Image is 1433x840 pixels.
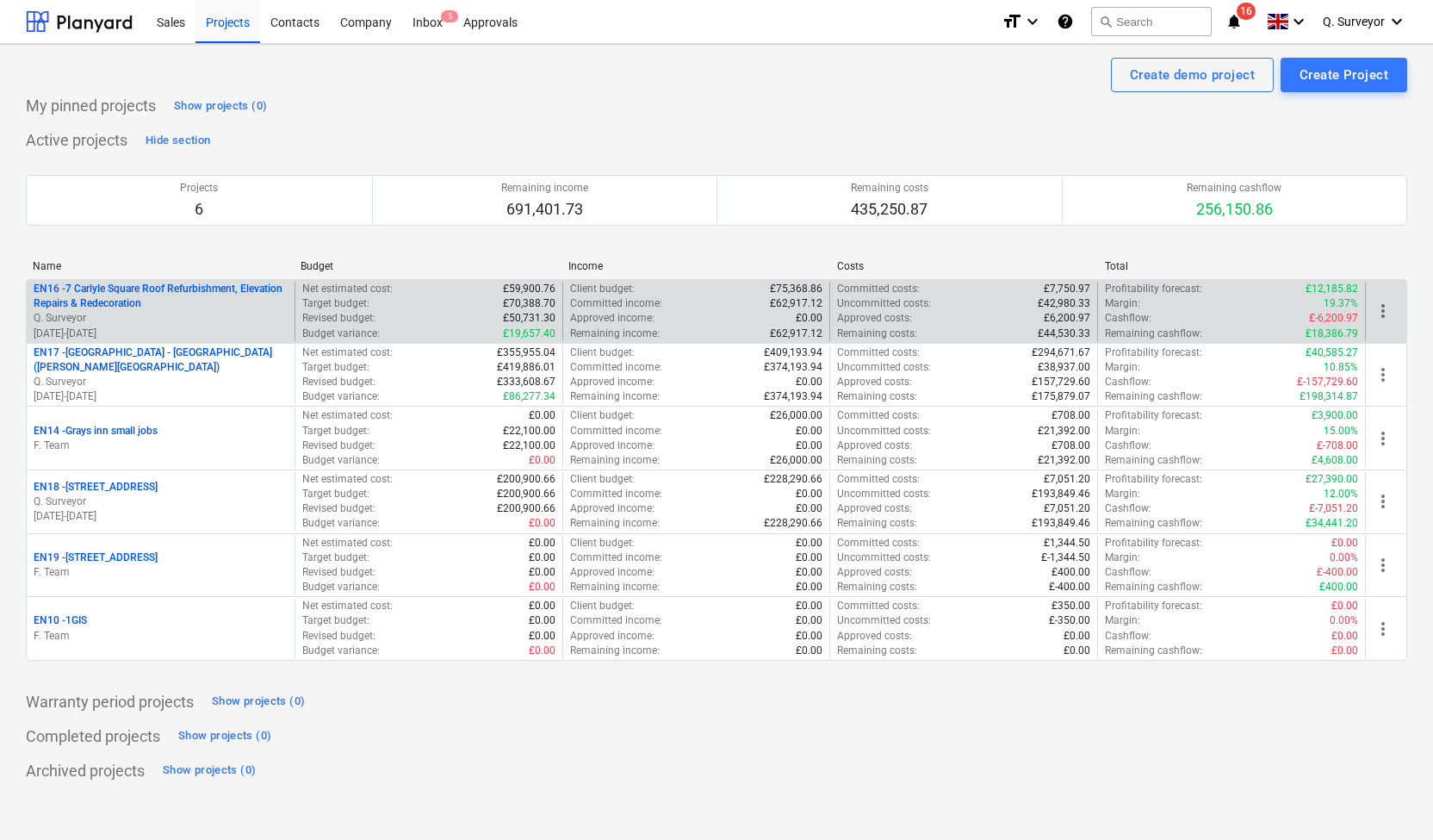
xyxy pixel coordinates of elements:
[837,260,1091,272] div: Costs
[1032,516,1090,531] p: £193,849.46
[796,536,822,551] p: £0.00
[441,10,458,22] span: 5
[570,327,660,341] p: Remaining income :
[1111,58,1274,92] button: Create demo project
[158,757,260,785] button: Show projects (0)
[497,345,555,360] p: £355,955.04
[570,296,662,311] p: Committed income :
[301,260,555,272] div: Budget
[1105,327,1202,341] p: Remaining cashflow :
[529,551,555,565] p: £0.00
[1225,11,1243,32] i: notifications
[837,580,917,594] p: Remaining costs :
[1288,11,1309,32] i: keyboard_arrow_down
[34,345,288,375] p: EN17 - [GEOGRAPHIC_DATA] - [GEOGRAPHIC_DATA] ([PERSON_NAME][GEOGRAPHIC_DATA])
[529,453,555,468] p: £0.00
[26,96,156,116] p: My pinned projects
[180,199,218,220] p: 6
[1038,327,1090,341] p: £44,530.33
[1105,551,1140,565] p: Margin :
[770,408,822,423] p: £26,000.00
[1105,375,1151,389] p: Cashflow :
[837,311,912,326] p: Approved costs :
[1323,15,1385,28] span: Q. Surveyor
[1105,311,1151,326] p: Cashflow :
[497,472,555,487] p: £200,900.66
[26,692,194,712] p: Warranty period projects
[796,599,822,613] p: £0.00
[302,296,369,311] p: Target budget :
[570,516,660,531] p: Remaining income :
[570,311,654,326] p: Approved income :
[837,345,920,360] p: Committed costs :
[796,311,822,326] p: £0.00
[1373,301,1393,321] span: more_vert
[1099,15,1113,28] span: search
[796,551,822,565] p: £0.00
[1064,629,1090,644] p: £0.00
[503,327,555,341] p: £19,657.40
[764,360,822,375] p: £374,193.94
[1057,11,1074,32] i: Knowledge base
[34,629,288,644] p: F. Team
[837,375,912,389] p: Approved costs :
[851,199,928,220] p: 435,250.87
[796,644,822,658] p: £0.00
[1309,311,1358,326] p: £-6,200.97
[570,439,654,453] p: Approved income :
[529,613,555,628] p: £0.00
[302,345,393,360] p: Net estimated cost :
[851,181,928,196] p: Remaining costs
[1049,613,1090,628] p: £-350.00
[770,296,822,311] p: £62,917.12
[302,551,369,565] p: Target budget :
[796,613,822,628] p: £0.00
[570,282,635,296] p: Client budget :
[529,580,555,594] p: £0.00
[302,360,369,375] p: Target budget :
[570,536,635,551] p: Client budget :
[796,565,822,580] p: £0.00
[1105,599,1202,613] p: Profitability forecast :
[796,501,822,516] p: £0.00
[837,487,931,501] p: Uncommitted costs :
[837,296,931,311] p: Uncommitted costs :
[796,439,822,453] p: £0.00
[34,282,288,311] p: EN16 - 7 Carlyle Square Roof Refurbishment, Elevation Repairs & Redecoration
[529,565,555,580] p: £0.00
[570,487,662,501] p: Committed income :
[1044,311,1090,326] p: £6,200.97
[837,536,920,551] p: Committed costs :
[1044,472,1090,487] p: £7,051.20
[34,495,288,509] p: Q. Surveyor
[1373,619,1393,639] span: more_vert
[1324,296,1358,311] p: 19.37%
[503,311,555,326] p: £50,731.30
[34,551,158,565] p: EN19 - [STREET_ADDRESS]
[1324,424,1358,439] p: 15.00%
[302,629,375,644] p: Revised budget :
[1237,3,1256,20] span: 16
[302,327,380,341] p: Budget variance :
[302,282,393,296] p: Net estimated cost :
[837,516,917,531] p: Remaining costs :
[212,692,305,712] div: Show projects (0)
[1041,551,1090,565] p: £-1,344.50
[1038,296,1090,311] p: £42,980.33
[1105,536,1202,551] p: Profitability forecast :
[837,360,931,375] p: Uncommitted costs :
[837,439,912,453] p: Approved costs :
[570,424,662,439] p: Committed income :
[1032,389,1090,404] p: £175,879.07
[34,439,288,453] p: F. Team
[302,439,375,453] p: Revised budget :
[302,501,375,516] p: Revised budget :
[1330,551,1358,565] p: 0.00%
[1105,439,1151,453] p: Cashflow :
[1331,599,1358,613] p: £0.00
[1312,453,1358,468] p: £4,608.00
[529,599,555,613] p: £0.00
[837,389,917,404] p: Remaining costs :
[1105,424,1140,439] p: Margin :
[497,487,555,501] p: £200,900.66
